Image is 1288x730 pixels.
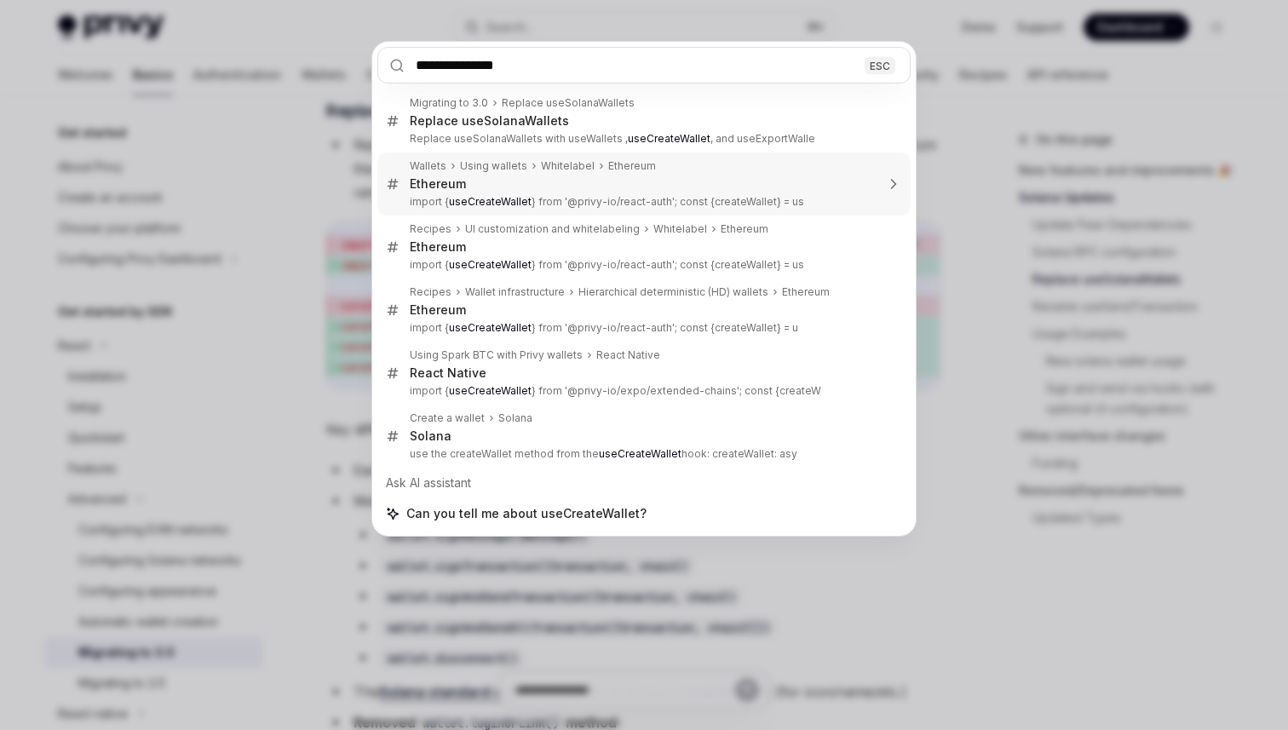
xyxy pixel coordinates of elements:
[410,222,451,236] div: Recipes
[578,285,768,299] div: Hierarchical deterministic (HD) wallets
[410,321,875,335] p: import { } from '@privy-io/react-auth'; const {createWallet} = u
[608,159,656,173] div: Ethereum
[377,468,911,498] div: Ask AI assistant
[410,239,466,255] div: Ethereum
[502,96,635,110] div: Replace useSolanaWallets
[410,384,875,398] p: import { } from '@privy-io/expo/extended-chains'; const {createW
[449,321,532,334] b: useCreateWallet
[410,258,875,272] p: import { } from '@privy-io/react-auth'; const {createWallet} = us
[449,384,532,397] b: useCreateWallet
[449,195,532,208] b: useCreateWallet
[653,222,707,236] div: Whitelabel
[541,159,595,173] div: Whitelabel
[410,176,466,192] div: Ethereum
[498,411,532,425] div: Solana
[599,447,681,460] b: useCreateWallet
[406,505,647,522] span: Can you tell me about useCreateWallet?
[410,365,486,381] div: React Native
[410,428,451,444] div: Solana
[410,348,583,362] div: Using Spark BTC with Privy wallets
[410,113,569,129] div: Replace useSolanaWallets
[865,56,895,74] div: ESC
[410,447,875,461] p: use the createWallet method from the hook: createWallet: asy
[410,285,451,299] div: Recipes
[596,348,660,362] div: React Native
[410,302,466,318] div: Ethereum
[410,195,875,209] p: import { } from '@privy-io/react-auth'; const {createWallet} = us
[628,132,710,145] b: useCreateWallet
[449,258,532,271] b: useCreateWallet
[465,222,640,236] div: UI customization and whitelabeling
[410,159,446,173] div: Wallets
[410,132,875,146] p: Replace useSolanaWallets with useWallets , , and useExportWalle
[460,159,527,173] div: Using wallets
[465,285,565,299] div: Wallet infrastructure
[782,285,830,299] div: Ethereum
[410,96,488,110] div: Migrating to 3.0
[410,411,485,425] div: Create a wallet
[721,222,768,236] div: Ethereum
